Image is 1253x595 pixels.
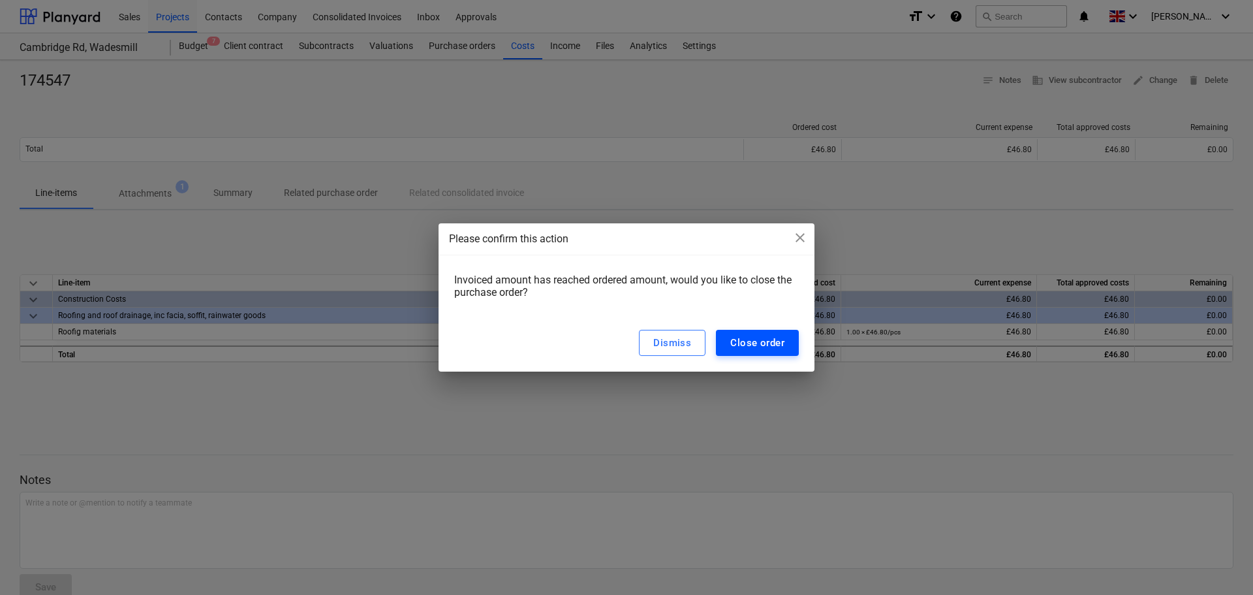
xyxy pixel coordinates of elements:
div: Invoiced amount has reached ordered amount, would you like to close the purchase order? [454,274,799,309]
button: Dismiss [639,330,705,356]
div: Close order [730,334,784,351]
span: close [792,230,808,246]
div: Please confirm this action [449,231,804,247]
button: Close order [716,330,799,356]
div: Dismiss [653,334,691,351]
div: close [792,230,808,250]
iframe: Chat Widget [1188,532,1253,595]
